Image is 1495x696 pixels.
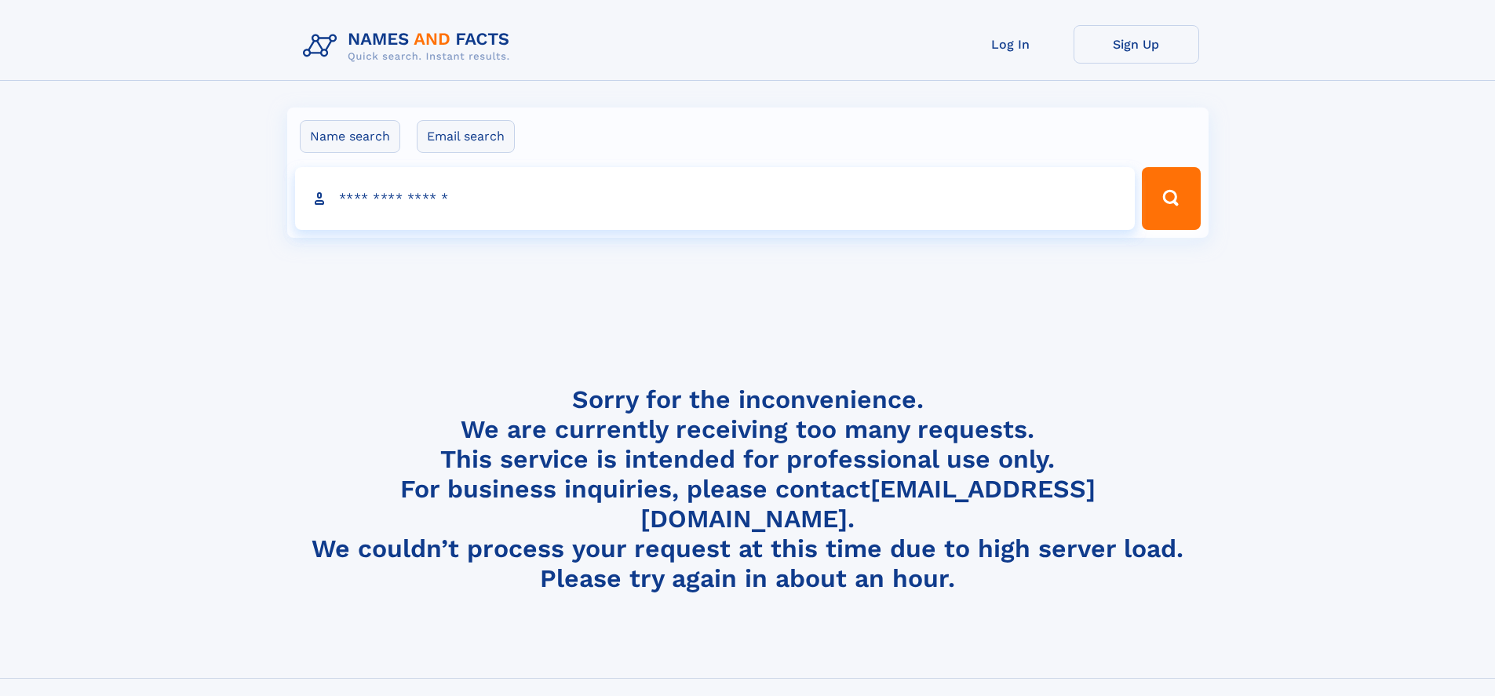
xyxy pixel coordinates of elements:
[1074,25,1199,64] a: Sign Up
[417,120,515,153] label: Email search
[300,120,400,153] label: Name search
[295,167,1136,230] input: search input
[1142,167,1200,230] button: Search Button
[948,25,1074,64] a: Log In
[297,25,523,67] img: Logo Names and Facts
[297,384,1199,594] h4: Sorry for the inconvenience. We are currently receiving too many requests. This service is intend...
[640,474,1096,534] a: [EMAIL_ADDRESS][DOMAIN_NAME]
